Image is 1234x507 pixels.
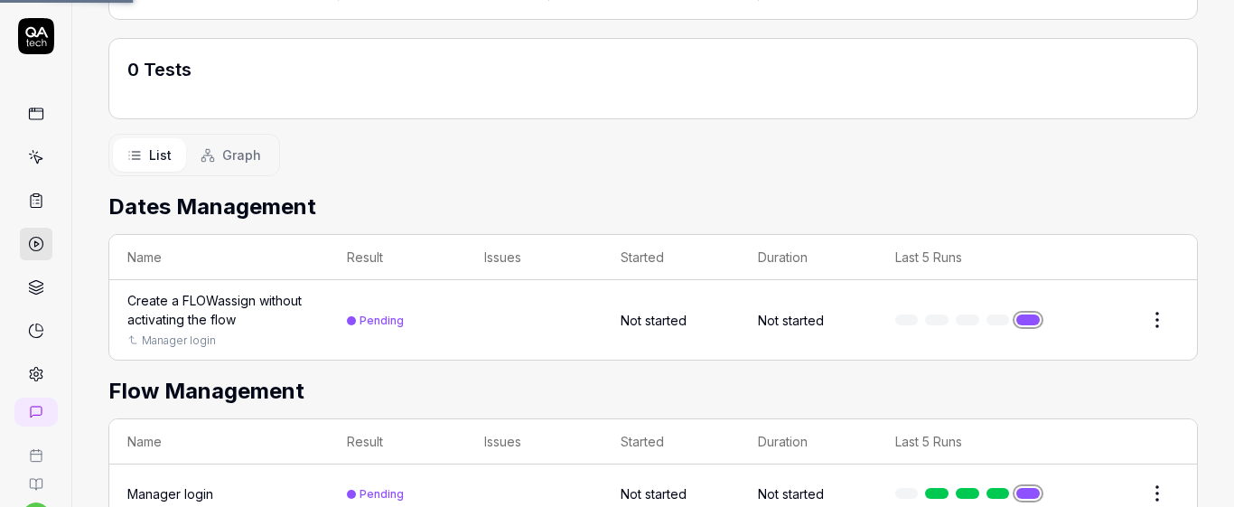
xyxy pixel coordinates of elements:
th: Issues [466,235,603,280]
th: Started [603,235,740,280]
a: Create a FLOWassign without activating the flow [127,291,311,329]
span: Graph [222,146,261,164]
div: Pending [360,487,404,501]
th: Last 5 Runs [877,235,1060,280]
td: Not started [740,280,877,360]
td: Not started [603,280,740,360]
span: 0 Tests [127,59,192,80]
a: New conversation [14,398,58,427]
th: Result [329,235,466,280]
th: Last 5 Runs [877,419,1060,465]
a: Manager login [127,484,311,503]
a: Manager login [142,333,216,349]
h2: Dates Management [108,191,1198,223]
div: Pending [360,314,404,327]
button: Graph [186,138,276,172]
th: Result [329,419,466,465]
span: List [149,146,172,164]
th: Name [109,235,329,280]
th: Started [603,419,740,465]
th: Duration [740,235,877,280]
button: List [113,138,186,172]
th: Name [109,419,329,465]
h2: Flow Management [108,375,1198,408]
th: Duration [740,419,877,465]
a: Documentation [7,463,64,492]
th: Issues [466,419,603,465]
a: Book a call with us [7,434,64,463]
div: Manager login [127,484,213,503]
